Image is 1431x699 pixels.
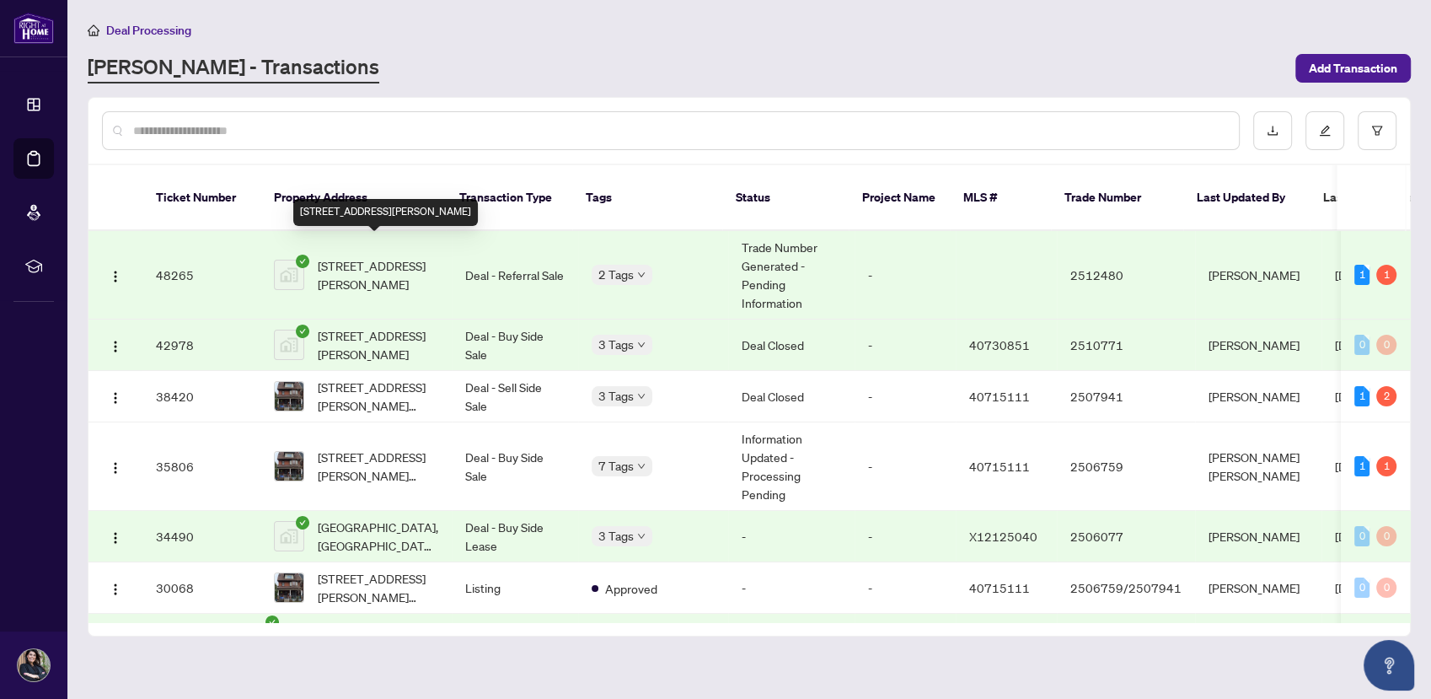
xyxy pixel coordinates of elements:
[637,392,646,401] span: down
[855,562,956,614] td: -
[950,165,1051,231] th: MLS #
[1323,188,1426,207] span: Last Modified Date
[296,255,309,268] span: check-circle
[102,331,129,358] button: Logo
[855,511,956,562] td: -
[1335,337,1372,352] span: [DATE]
[318,518,438,555] span: [GEOGRAPHIC_DATA], [GEOGRAPHIC_DATA], [GEOGRAPHIC_DATA], [GEOGRAPHIC_DATA]
[452,231,578,320] td: Deal - Referral Sale
[1335,580,1372,595] span: [DATE]
[1354,456,1369,476] div: 1
[452,422,578,511] td: Deal - Buy Side Sale
[296,516,309,530] span: check-circle
[109,340,122,353] img: Logo
[728,231,855,320] td: Trade Number Generated - Pending Information
[275,261,303,289] img: thumbnail-img
[142,562,260,614] td: 30068
[1376,265,1396,285] div: 1
[728,371,855,422] td: Deal Closed
[452,562,578,614] td: Listing
[275,452,303,481] img: thumbnail-img
[109,270,122,283] img: Logo
[1057,371,1195,422] td: 2507941
[1354,265,1369,285] div: 1
[1376,386,1396,406] div: 2
[293,199,478,226] div: [STREET_ADDRESS][PERSON_NAME]
[1057,511,1195,562] td: 2506077
[1183,165,1310,231] th: Last Updated By
[1354,335,1369,355] div: 0
[1335,267,1372,282] span: [DATE]
[1309,55,1397,82] span: Add Transaction
[1295,54,1411,83] button: Add Transaction
[142,320,260,371] td: 42978
[605,579,657,598] span: Approved
[102,453,129,480] button: Logo
[855,371,956,422] td: -
[1371,125,1383,137] span: filter
[1051,165,1183,231] th: Trade Number
[452,371,578,422] td: Deal - Sell Side Sale
[318,326,438,363] span: [STREET_ADDRESS][PERSON_NAME]
[637,271,646,279] span: down
[13,13,54,44] img: logo
[1195,371,1321,422] td: [PERSON_NAME]
[1195,422,1321,511] td: [PERSON_NAME] [PERSON_NAME]
[855,231,956,320] td: -
[275,573,303,602] img: thumbnail-img
[1354,386,1369,406] div: 1
[142,511,260,562] td: 34490
[728,511,855,562] td: -
[102,574,129,601] button: Logo
[728,320,855,371] td: Deal Closed
[598,386,634,406] span: 3 Tags
[109,531,122,545] img: Logo
[318,569,438,606] span: [STREET_ADDRESS][PERSON_NAME][PERSON_NAME]
[296,325,309,338] span: check-circle
[1057,422,1195,511] td: 2506759
[855,320,956,371] td: -
[855,422,956,511] td: -
[637,462,646,470] span: down
[1057,320,1195,371] td: 2510771
[1335,459,1372,474] span: [DATE]
[1057,562,1195,614] td: 2506759/2507941
[1195,231,1321,320] td: [PERSON_NAME]
[109,583,122,596] img: Logo
[102,261,129,288] button: Logo
[452,320,578,371] td: Deal - Buy Side Sale
[318,256,438,293] span: [STREET_ADDRESS][PERSON_NAME]
[598,335,634,354] span: 3 Tags
[1354,578,1369,598] div: 0
[109,461,122,475] img: Logo
[275,382,303,411] img: thumbnail-img
[318,448,438,485] span: [STREET_ADDRESS][PERSON_NAME][PERSON_NAME]
[318,378,438,415] span: [STREET_ADDRESS][PERSON_NAME][PERSON_NAME]
[1376,335,1396,355] div: 0
[109,391,122,405] img: Logo
[1253,111,1292,150] button: download
[969,529,1037,544] span: X12125040
[1195,320,1321,371] td: [PERSON_NAME]
[265,616,279,629] span: check-circle
[1364,640,1414,691] button: Open asap
[102,383,129,410] button: Logo
[1195,562,1321,614] td: [PERSON_NAME]
[728,562,855,614] td: -
[142,231,260,320] td: 48265
[1376,526,1396,546] div: 0
[18,649,50,681] img: Profile Icon
[598,526,634,546] span: 3 Tags
[1319,125,1331,137] span: edit
[1057,231,1195,320] td: 2512480
[598,265,634,284] span: 2 Tags
[969,337,1030,352] span: 40730851
[1195,511,1321,562] td: [PERSON_NAME]
[446,165,572,231] th: Transaction Type
[275,522,303,551] img: thumbnail-img
[969,459,1030,474] span: 40715111
[1267,125,1278,137] span: download
[142,165,260,231] th: Ticket Number
[1354,526,1369,546] div: 0
[598,456,634,476] span: 7 Tags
